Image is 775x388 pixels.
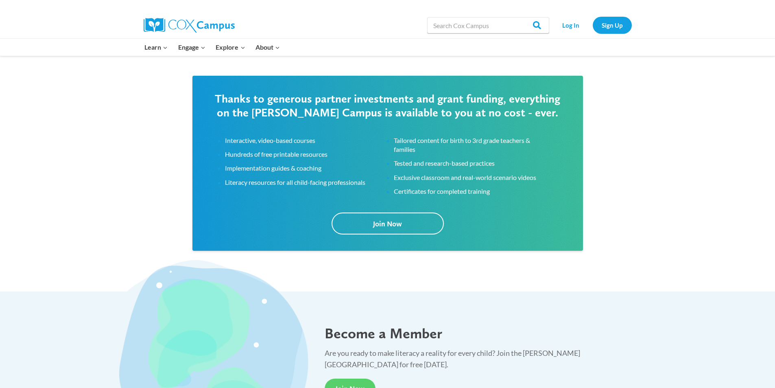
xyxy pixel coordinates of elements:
li: Implementation guides & coaching [225,164,382,173]
a: Log In [553,17,589,33]
a: Sign Up [593,17,632,33]
a: Join Now [332,213,444,234]
span: Join Now [373,219,402,228]
li: Interactive, video-based courses [225,136,382,145]
button: Child menu of About [250,39,285,56]
span: Thanks to generous partner investments and grant funding, everything on the [PERSON_NAME] Campus ... [215,92,560,119]
img: Cox Campus [144,18,235,33]
button: Child menu of Explore [211,39,251,56]
button: Child menu of Engage [173,39,211,56]
li: Hundreds of free printable resources [225,150,382,159]
li: Tailored content for birth to 3rd grade teachers & families [394,136,550,154]
li: Tested and research-based practices [394,159,550,168]
input: Search Cox Campus [427,17,549,33]
button: Child menu of Learn [140,39,173,56]
li: Certificates for completed training [394,187,550,196]
p: Are you ready to make literacy a reality for every child? Join the [PERSON_NAME][GEOGRAPHIC_DATA]... [325,347,634,371]
li: Literacy resources for all child-facing professionals [225,178,382,187]
nav: Secondary Navigation [553,17,632,33]
nav: Primary Navigation [140,39,285,56]
span: Become a Member [325,324,442,342]
li: Exclusive classroom and real-world scenario videos [394,173,550,182]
